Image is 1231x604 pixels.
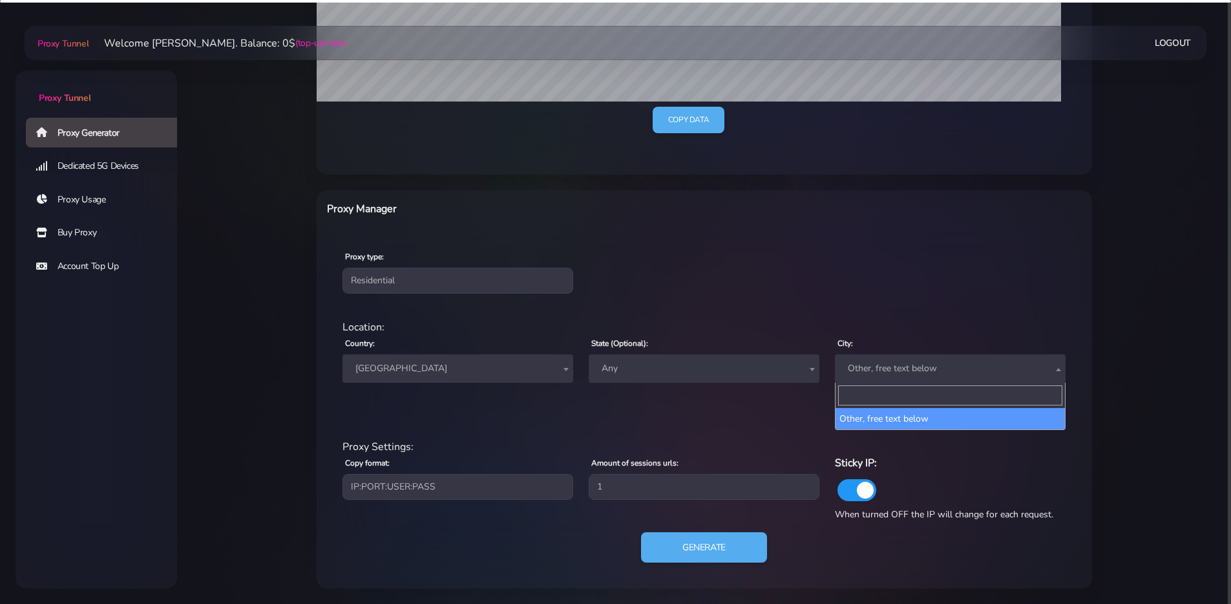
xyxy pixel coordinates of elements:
a: Copy data [653,107,724,133]
a: Proxy Tunnel [16,70,177,105]
iframe: Webchat Widget [1168,541,1215,588]
span: Proxy Tunnel [39,92,90,104]
label: Copy format: [345,457,390,469]
label: State (Optional): [591,338,648,349]
span: Other, free text below [835,354,1066,383]
button: Generate [641,532,767,563]
a: Proxy Generator [26,118,187,147]
a: Account Top Up [26,252,187,281]
h6: Sticky IP: [835,455,1066,471]
input: Search [838,385,1062,405]
h6: Proxy Manager [327,200,761,217]
li: Other, free text below [836,408,1065,429]
div: Proxy Settings: [335,439,1074,455]
span: Any [589,354,819,383]
a: Buy Proxy [26,218,187,248]
label: Amount of sessions urls: [591,457,679,469]
div: Location: [335,319,1074,335]
a: Dedicated 5G Devices [26,151,187,181]
label: City: [837,338,853,349]
label: Proxy type: [345,251,384,263]
span: Italy [350,360,565,378]
label: Country: [345,338,375,349]
a: (top-up here) [295,36,345,50]
a: Logout [1155,31,1191,55]
a: Proxy Tunnel [35,33,89,54]
a: Proxy Usage [26,185,187,215]
li: Welcome [PERSON_NAME]. Balance: 0$ [89,36,345,51]
span: Any [596,360,812,378]
span: Other, free text below [843,360,1058,378]
span: Italy [342,354,573,383]
span: When turned OFF the IP will change for each request. [835,508,1053,521]
span: Proxy Tunnel [37,38,89,50]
